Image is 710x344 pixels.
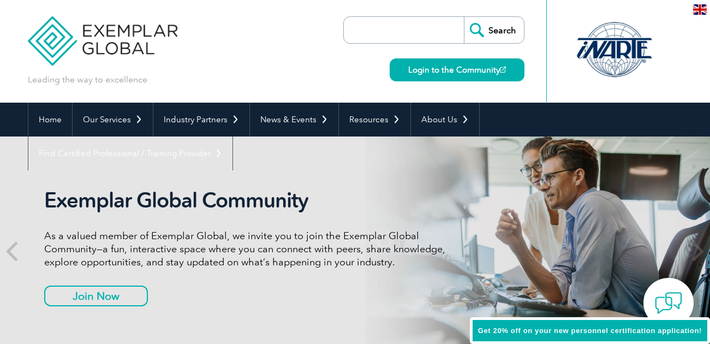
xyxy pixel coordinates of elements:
a: Login to the Community [390,58,524,81]
a: Home [28,103,72,137]
p: As a valued member of Exemplar Global, we invite you to join the Exemplar Global Community—a fun,... [44,229,454,269]
a: Resources [339,103,410,137]
img: open_square.png [500,67,506,73]
a: About Us [411,103,479,137]
img: en [693,4,707,15]
a: Join Now [44,286,148,306]
img: contact-chat.png [655,289,682,317]
h2: Exemplar Global Community [44,188,454,213]
a: News & Events [250,103,338,137]
span: Get 20% off on your new personnel certification application! [478,327,702,335]
p: Leading the way to excellence [28,74,147,86]
a: Industry Partners [153,103,249,137]
a: Find Certified Professional / Training Provider [28,137,232,170]
a: Our Services [73,103,153,137]
input: Search [464,17,524,43]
